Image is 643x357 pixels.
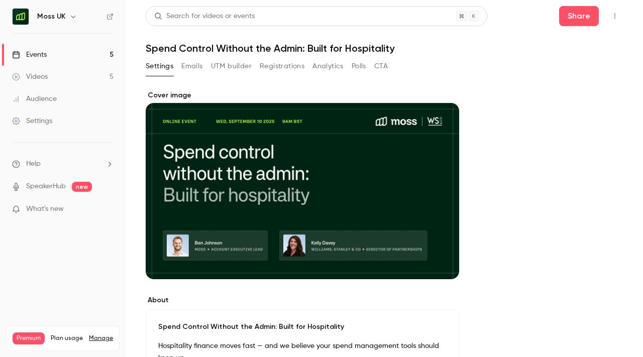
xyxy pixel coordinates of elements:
[146,295,459,305] label: About
[146,90,459,279] section: Cover image
[12,94,57,104] div: Audience
[211,58,252,74] button: UTM builder
[158,322,447,332] p: Spend Control Without the Admin: Built for Hospitality
[37,12,65,22] h6: Moss UK
[12,159,114,169] li: help-dropdown-opener
[12,116,52,126] div: Settings
[146,42,623,54] h1: Spend Control Without the Admin: Built for Hospitality
[12,50,47,60] div: Events
[146,90,459,100] label: Cover image
[352,58,366,74] button: Polls
[26,159,41,169] span: Help
[312,58,344,74] button: Analytics
[89,334,113,342] a: Manage
[559,6,599,26] button: Share
[26,181,66,192] a: SpeakerHub
[374,58,388,74] button: CTA
[26,204,64,214] span: What's new
[72,182,92,192] span: new
[12,72,48,82] div: Videos
[146,58,173,74] button: Settings
[51,334,83,342] span: Plan usage
[181,58,202,74] button: Emails
[101,205,114,214] iframe: Noticeable Trigger
[13,332,45,344] span: Premium
[13,9,29,25] img: Moss UK
[260,58,304,74] button: Registrations
[154,11,255,22] div: Search for videos or events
